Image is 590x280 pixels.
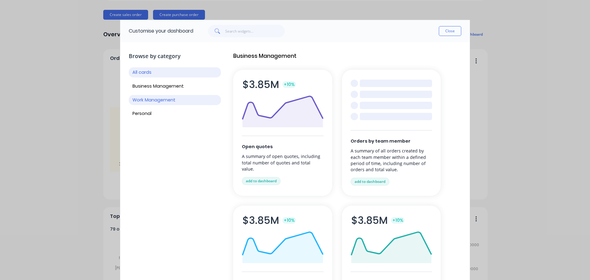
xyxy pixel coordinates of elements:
img: Purchased orders widget [242,215,324,263]
span: Customise your dashboard [129,27,193,35]
button: add to dashboard [242,177,281,185]
button: Business Management [129,81,221,91]
img: Sales order widget [351,215,432,263]
button: Personal [129,109,221,119]
p: A summary of open quotes, including total number of quotes and total value. [242,153,324,172]
button: All cards [129,67,221,77]
p: A summary of all orders created by each team member within a defined period of time, including nu... [351,148,432,173]
span: Business Management [233,52,461,60]
button: add to dashboard [351,178,389,186]
span: Orders by team member [351,138,432,145]
span: Open quotes [242,144,324,150]
span: Browse by category [129,52,221,60]
input: Search widgets... [225,25,285,37]
button: Close [439,26,461,36]
button: Work Management [129,95,221,105]
img: Open quotes order widget [242,80,324,127]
